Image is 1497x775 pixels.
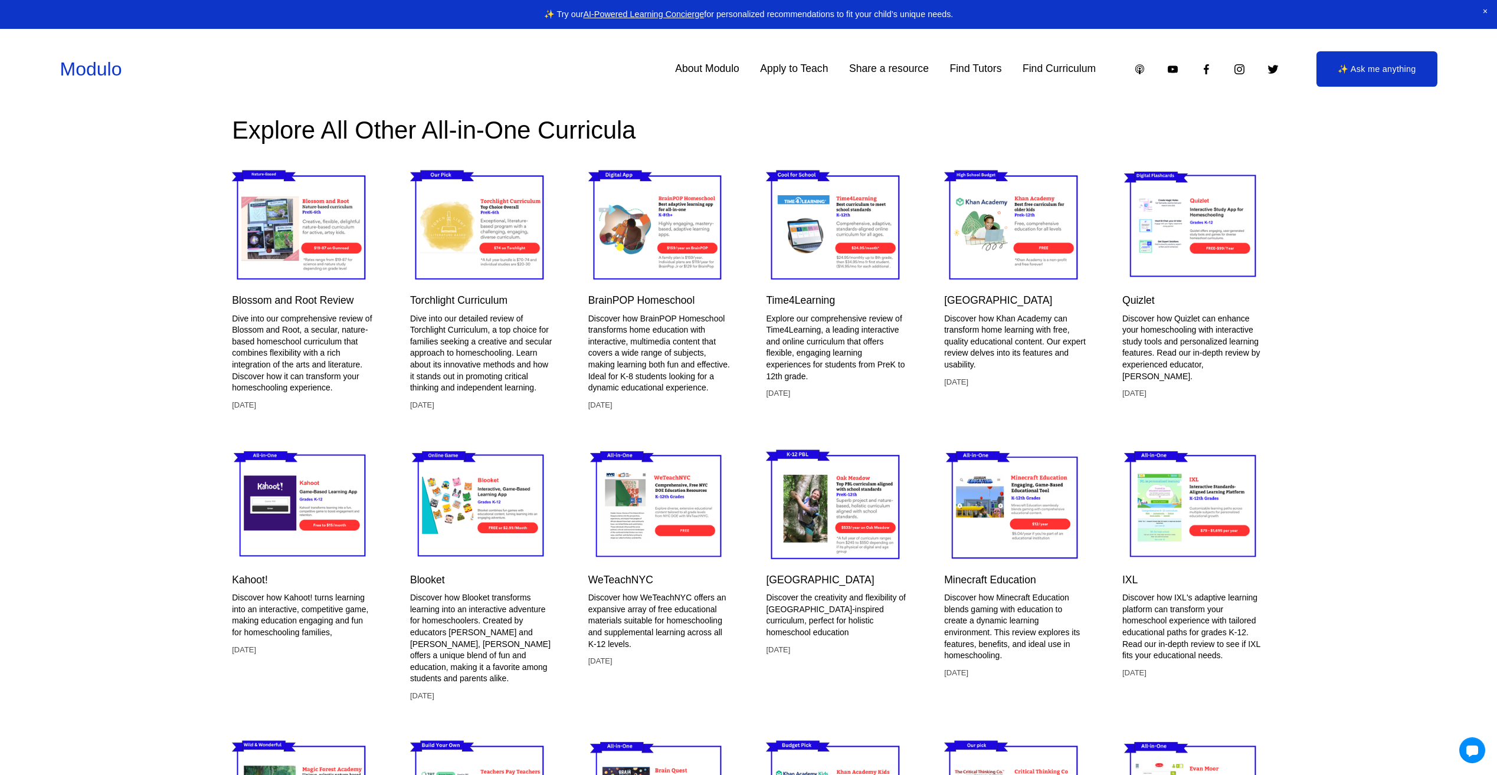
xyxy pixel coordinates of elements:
h2: Explore All Other All-in-One Curricula [232,114,1265,147]
p: Discover how Minecraft Education blends gaming with education to create a dynamic learning enviro... [944,592,1087,662]
a: AI-Powered Learning Concierge [583,9,704,19]
p: Discover the creativity and flexibility of [GEOGRAPHIC_DATA]-inspired curriculum, perfect for hol... [766,592,909,638]
time: [DATE] [588,656,612,666]
img: BrainPOP Homeschool [588,166,731,285]
img: Time4Learning [766,166,909,285]
a: Time4Learning [766,294,835,306]
a: Quizlet [1122,294,1155,306]
a: Apply to Teach [760,58,828,79]
a: Blooket [410,574,445,586]
a: WeTeachNYC [588,574,653,586]
a: Kahoot! [232,574,268,586]
a: IXL [1122,574,1138,586]
a: Modulo [60,58,122,80]
time: [DATE] [766,388,790,399]
p: Discover how IXL's adaptive learning platform can transform your homeschool experience with tailo... [1122,592,1265,662]
a: Torchlight Curriculum [410,294,507,306]
time: [DATE] [1122,668,1147,678]
a: Instagram [1233,63,1246,75]
a: ✨ Ask me anything [1316,51,1437,87]
img: IXL [1122,446,1265,565]
a: Twitter [1267,63,1279,75]
time: [DATE] [232,645,256,655]
a: [GEOGRAPHIC_DATA] [766,574,874,586]
time: [DATE] [232,400,256,411]
a: Minecraft Education [944,574,1036,586]
a: Find Tutors [949,58,1001,79]
time: [DATE] [944,377,968,388]
p: Discover how WeTeachNYC offers an expansive array of free educational materials suitable for home... [588,592,731,650]
time: [DATE] [410,691,434,701]
p: Discover how Blooket transforms learning into an interactive adventure for homeschoolers. Created... [410,592,553,685]
img: Kahoot! [232,446,375,565]
p: Discover how Quizlet can enhance your homeschooling with interactive study tools and personalized... [1122,313,1265,383]
p: Discover how BrainPOP Homeschool transforms home education with interactive, multimedia content t... [588,313,731,394]
img: WeTeachNYC [588,446,731,565]
a: [GEOGRAPHIC_DATA] [944,294,1052,306]
a: About Modulo [675,58,739,79]
p: Discover how Khan Academy can transform home learning with free, quality educational content. Our... [944,313,1087,371]
time: [DATE] [588,400,612,411]
p: Explore our comprehensive review of Time4Learning, a leading interactive and online curriculum th... [766,313,909,383]
img: Blossom and Root Review [232,166,375,285]
time: [DATE] [944,668,968,678]
img: Khan Academy [944,166,1087,285]
img: Oak Meadow [766,446,909,565]
img: Minecraft Education [944,446,1087,565]
a: Blossom and Root Review [232,294,353,306]
time: [DATE] [410,400,434,411]
p: Dive into our detailed review of Torchlight Curriculum, a top choice for families seeking a creat... [410,313,553,394]
p: Discover how Kahoot! turns learning into an interactive, competitive game, making education engag... [232,592,375,638]
a: Apple Podcasts [1134,63,1146,75]
img: Torchlight Curriculum [410,166,553,285]
p: Dive into our comprehensive review of Blossom and Root, a secular, nature-based homeschool curric... [232,313,375,394]
time: [DATE] [766,645,790,655]
a: Facebook [1200,63,1213,75]
time: [DATE] [1122,388,1147,399]
img: Quizlet [1122,166,1265,285]
a: Share a resource [849,58,929,79]
img: Blooket [410,446,553,565]
a: Find Curriculum [1023,58,1096,79]
a: YouTube [1167,63,1179,75]
a: BrainPOP Homeschool [588,294,695,306]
